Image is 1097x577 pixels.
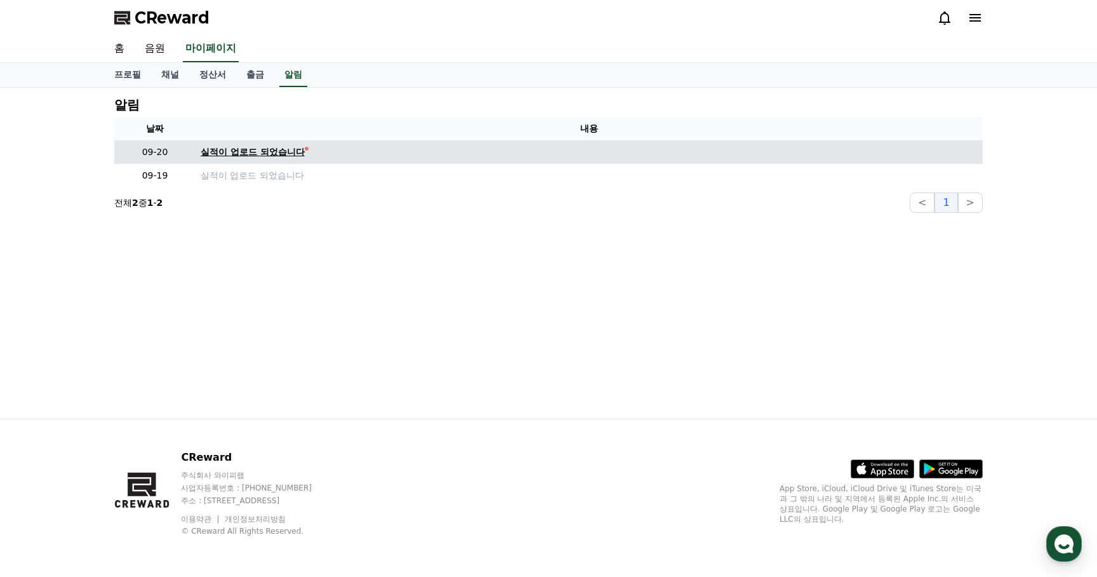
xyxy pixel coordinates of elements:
a: 대화 [84,403,164,435]
p: 09-20 [119,146,190,159]
p: 09-19 [119,169,190,182]
a: 출금 [236,63,274,87]
p: CReward [181,450,336,465]
span: 홈 [40,422,48,432]
a: 설정 [164,403,244,435]
a: 프로필 [104,63,151,87]
th: 날짜 [114,117,196,140]
a: 마이페이지 [183,36,239,62]
a: 실적이 업로드 되었습니다 [201,146,978,159]
p: 사업자등록번호 : [PHONE_NUMBER] [181,483,336,493]
h4: 알림 [114,98,140,112]
a: 홈 [104,36,135,62]
span: 설정 [196,422,211,432]
p: App Store, iCloud, iCloud Drive 및 iTunes Store는 미국과 그 밖의 나라 및 지역에서 등록된 Apple Inc.의 서비스 상표입니다. Goo... [780,484,983,524]
p: 주식회사 와이피랩 [181,470,336,480]
a: CReward [114,8,209,28]
a: 실적이 업로드 되었습니다 [201,169,978,182]
a: 이용약관 [181,515,221,524]
a: 음원 [135,36,175,62]
p: © CReward All Rights Reserved. [181,526,336,536]
a: 홈 [4,403,84,435]
button: > [958,193,983,213]
a: 정산서 [189,63,236,87]
strong: 2 [132,198,138,208]
a: 알림 [279,63,307,87]
a: 채널 [151,63,189,87]
strong: 1 [147,198,154,208]
span: CReward [135,8,209,28]
span: 대화 [116,423,131,433]
button: 1 [934,193,957,213]
p: 주소 : [STREET_ADDRESS] [181,496,336,506]
div: 실적이 업로드 되었습니다 [201,146,305,159]
strong: 2 [157,198,163,208]
a: 개인정보처리방침 [225,515,286,524]
th: 내용 [196,117,983,140]
button: < [910,193,934,213]
p: 전체 중 - [114,196,163,209]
